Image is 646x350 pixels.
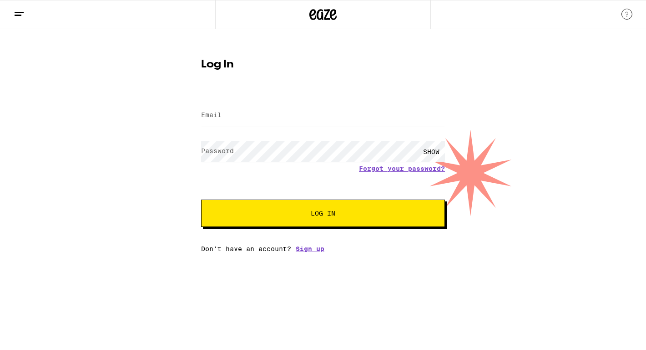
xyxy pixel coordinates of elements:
[418,141,445,162] div: SHOW
[201,200,445,227] button: Log In
[201,245,445,252] div: Don't have an account?
[201,105,445,126] input: Email
[359,165,445,172] a: Forgot your password?
[296,245,324,252] a: Sign up
[311,210,335,216] span: Log In
[201,111,222,118] label: Email
[201,147,234,154] label: Password
[201,59,445,70] h1: Log In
